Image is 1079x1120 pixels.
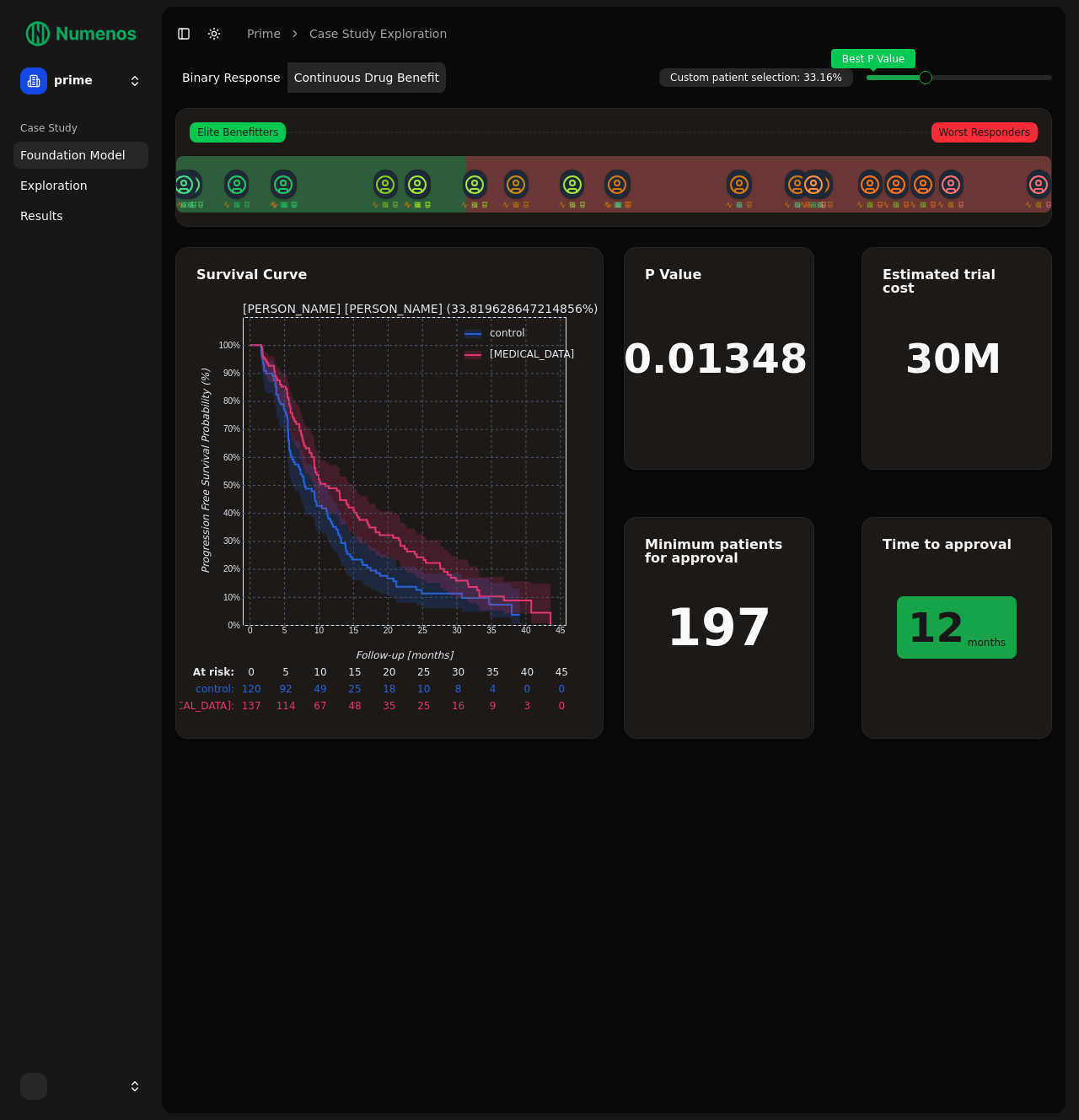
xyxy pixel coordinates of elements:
[383,683,395,695] text: 18
[20,147,126,164] span: Foundation Model
[417,666,430,678] text: 25
[521,626,531,635] text: 40
[279,683,292,695] text: 92
[521,666,534,678] text: 40
[242,683,261,695] text: 120
[524,683,531,695] text: 0
[931,122,1038,143] span: Worst Responders
[968,638,1006,648] span: months
[490,327,525,339] text: control
[223,509,240,518] text: 40%
[13,202,148,229] a: Results
[223,424,240,433] text: 70%
[54,73,121,89] span: prime
[13,61,148,101] button: prime
[223,481,240,490] text: 50%
[218,341,240,350] text: 100%
[455,683,462,695] text: 8
[314,700,326,712] text: 67
[190,122,286,143] span: Elite Benefitters
[556,666,568,678] text: 45
[418,626,428,635] text: 25
[287,62,446,93] button: Continuous Drug Benefit
[200,369,212,573] text: Progression Free Survival Probability (%)
[348,666,361,678] text: 15
[486,626,497,635] text: 35
[524,700,531,712] text: 3
[13,142,148,169] a: Foundation Model
[223,453,240,462] text: 60%
[223,396,240,406] text: 80%
[905,338,1002,379] h1: 30M
[452,700,464,712] text: 16
[453,626,463,635] text: 30
[349,626,359,635] text: 15
[175,62,287,93] button: Binary Response
[383,666,395,678] text: 20
[242,700,261,712] text: 137
[356,649,454,661] text: Follow-up [months]
[13,13,148,54] img: Numenos
[228,621,241,630] text: 0%
[193,666,234,678] text: At risk:
[20,177,88,194] span: Exploration
[20,207,63,224] span: Results
[383,700,395,712] text: 35
[314,666,326,678] text: 10
[276,700,296,712] text: 114
[666,602,771,653] h1: 197
[247,25,281,42] a: prime
[314,626,325,635] text: 10
[559,700,566,712] text: 0
[309,25,447,42] a: Case Study Exploration
[314,683,326,695] text: 49
[223,564,240,573] text: 20%
[486,666,499,678] text: 35
[624,338,808,379] h1: 0.01348
[248,666,255,678] text: 0
[908,607,964,648] h1: 12
[147,700,234,712] text: [MEDICAL_DATA]:
[247,25,447,42] nav: breadcrumb
[223,593,240,602] text: 10%
[384,626,394,635] text: 20
[490,683,497,695] text: 4
[13,115,148,142] div: Case Study
[417,683,430,695] text: 10
[282,626,287,635] text: 5
[559,683,566,695] text: 0
[490,348,574,360] text: [MEDICAL_DATA]
[659,68,853,87] span: Custom patient selection: 33.16%
[243,302,599,315] text: [PERSON_NAME] [PERSON_NAME] (33.819628647214856%)
[348,700,361,712] text: 48
[248,626,253,635] text: 0
[282,666,289,678] text: 5
[196,683,234,695] text: control:
[490,700,497,712] text: 9
[223,536,240,546] text: 30%
[452,666,464,678] text: 30
[417,700,430,712] text: 25
[13,172,148,199] a: Exploration
[223,369,240,378] text: 90%
[556,626,566,635] text: 45
[348,683,361,695] text: 25
[831,49,915,68] span: Best P Value
[196,268,582,282] div: Survival Curve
